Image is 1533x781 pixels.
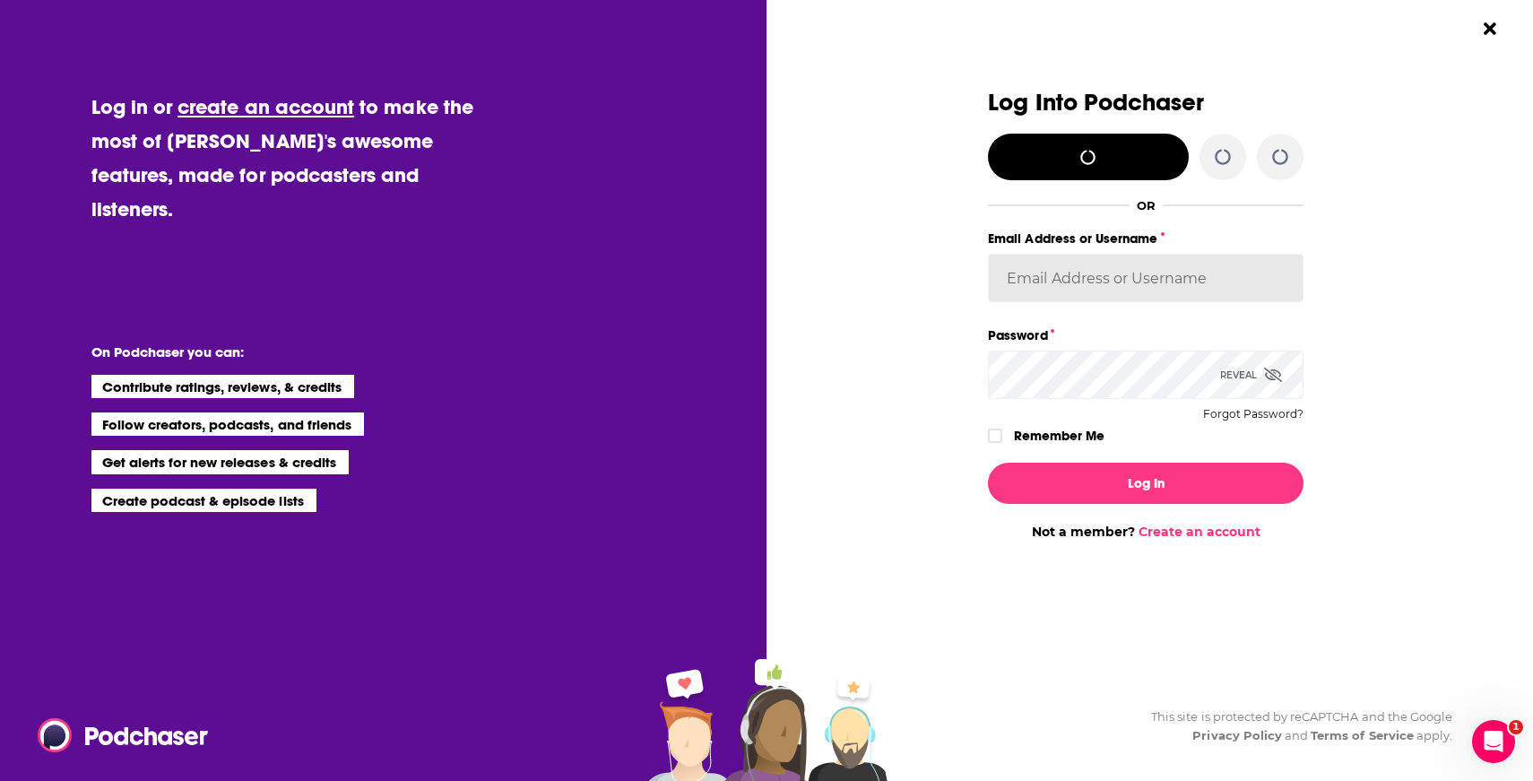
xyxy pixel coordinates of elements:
div: Not a member? [988,524,1303,540]
a: Create an account [1139,524,1260,540]
div: Reveal [1220,351,1282,399]
iframe: Intercom live chat [1472,720,1515,763]
a: Terms of Service [1311,728,1414,742]
label: Remember Me [1014,424,1104,447]
a: create an account [178,94,354,119]
h3: Log Into Podchaser [988,90,1303,116]
a: Privacy Policy [1192,728,1282,742]
li: Contribute ratings, reviews, & credits [91,375,355,398]
button: Log In [988,463,1303,504]
button: Close Button [1473,12,1507,46]
span: 1 [1509,720,1523,734]
a: Podchaser - Follow, Share and Rate Podcasts [38,718,195,752]
button: Forgot Password? [1203,408,1303,421]
li: Follow creators, podcasts, and friends [91,412,365,436]
input: Email Address or Username [988,254,1303,302]
li: Create podcast & episode lists [91,489,316,512]
img: Podchaser - Follow, Share and Rate Podcasts [38,718,210,752]
label: Password [988,324,1303,347]
div: OR [1137,198,1156,213]
li: On Podchaser you can: [91,343,450,360]
div: This site is protected by reCAPTCHA and the Google and apply. [1137,707,1452,745]
li: Get alerts for new releases & credits [91,450,349,473]
label: Email Address or Username [988,227,1303,250]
